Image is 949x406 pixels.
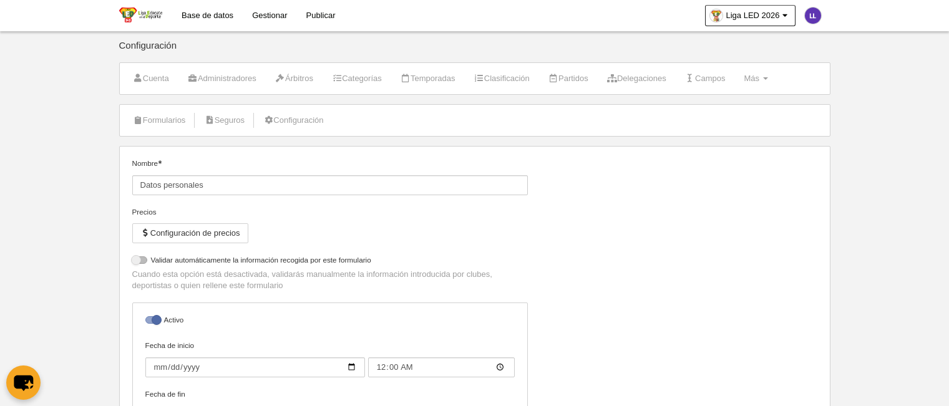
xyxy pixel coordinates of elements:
a: Clasificación [467,69,537,88]
label: Validar automáticamente la información recogida por este formulario [132,254,528,269]
a: Más [737,69,774,88]
span: Liga LED 2026 [726,9,779,22]
p: Cuando esta opción está desactivada, validarás manualmente la información introducida por clubes,... [132,269,528,291]
img: Liga LED 2026 [119,7,162,22]
a: Categorías [325,69,389,88]
label: Activo [145,314,515,329]
a: Campos [678,69,732,88]
button: Configuración de precios [132,223,248,243]
img: c2l6ZT0zMHgzMCZmcz05JnRleHQ9TEwmYmc9NWUzNWIx.png [805,7,821,24]
a: Árbitros [268,69,320,88]
label: Fecha de inicio [145,340,515,377]
a: Configuración [256,111,330,130]
a: Formularios [126,111,193,130]
a: Administradores [181,69,263,88]
input: Fecha de inicio [145,357,365,377]
button: chat-button [6,365,41,400]
img: OaTaqkb8oxbL.30x30.jpg [710,9,723,22]
div: Configuración [119,41,830,62]
a: Cuenta [126,69,176,88]
a: Liga LED 2026 [705,5,795,26]
a: Delegaciones [600,69,673,88]
label: Nombre [132,158,528,195]
span: Más [744,74,759,83]
a: Temporadas [394,69,462,88]
input: Fecha de inicio [368,357,515,377]
div: Precios [132,206,528,218]
input: Nombre [132,175,528,195]
i: Obligatorio [158,160,162,164]
a: Seguros [197,111,251,130]
a: Partidos [542,69,595,88]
